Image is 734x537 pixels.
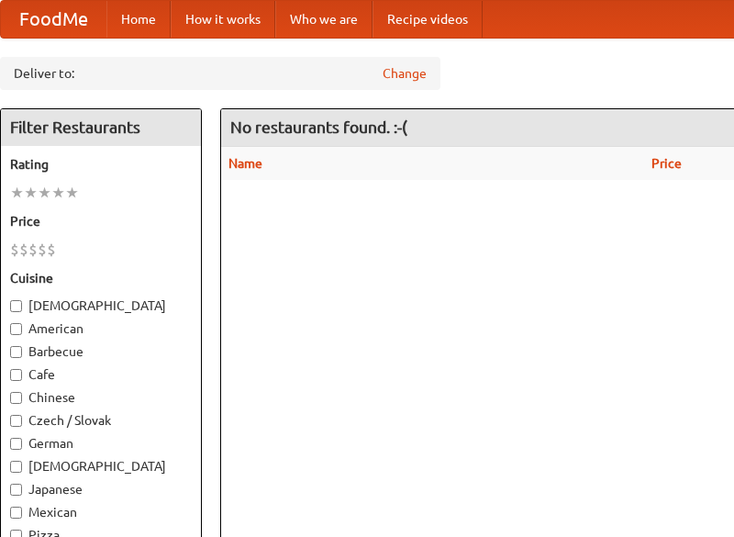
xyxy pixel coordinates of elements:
[24,183,38,203] li: ★
[19,240,28,260] li: $
[51,183,65,203] li: ★
[65,183,79,203] li: ★
[230,118,407,136] ng-pluralize: No restaurants found. :-(
[10,365,192,384] label: Cafe
[10,346,22,358] input: Barbecue
[10,183,24,203] li: ★
[47,240,56,260] li: $
[171,1,275,38] a: How it works
[10,388,192,407] label: Chinese
[10,480,192,498] label: Japanese
[10,369,22,381] input: Cafe
[1,109,201,146] h4: Filter Restaurants
[10,300,22,312] input: [DEMOGRAPHIC_DATA]
[1,1,106,38] a: FoodMe
[10,155,192,173] h5: Rating
[10,411,192,430] label: Czech / Slovak
[10,484,22,496] input: Japanese
[10,457,192,475] label: [DEMOGRAPHIC_DATA]
[10,461,22,473] input: [DEMOGRAPHIC_DATA]
[10,392,22,404] input: Chinese
[10,296,192,315] label: [DEMOGRAPHIC_DATA]
[10,319,192,338] label: American
[373,1,483,38] a: Recipe videos
[10,507,22,519] input: Mexican
[38,240,47,260] li: $
[10,240,19,260] li: $
[10,503,192,521] label: Mexican
[10,415,22,427] input: Czech / Slovak
[10,212,192,230] h5: Price
[383,64,427,83] a: Change
[28,240,38,260] li: $
[651,156,682,171] a: Price
[10,434,192,453] label: German
[10,269,192,287] h5: Cuisine
[228,156,262,171] a: Name
[275,1,373,38] a: Who we are
[10,323,22,335] input: American
[10,438,22,450] input: German
[106,1,171,38] a: Home
[10,342,192,361] label: Barbecue
[38,183,51,203] li: ★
